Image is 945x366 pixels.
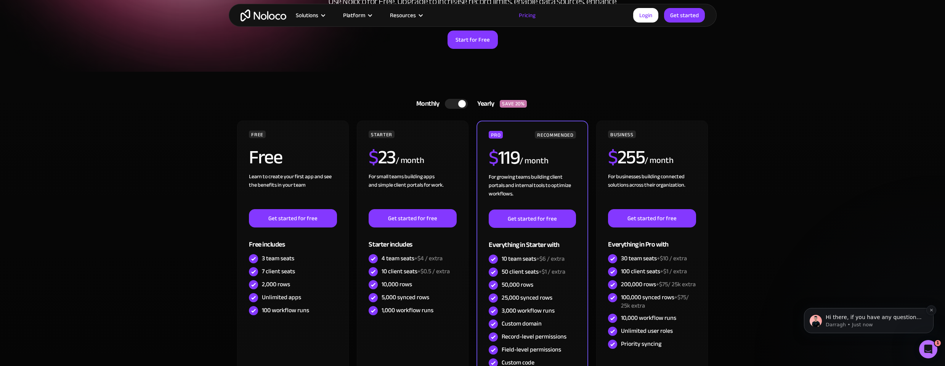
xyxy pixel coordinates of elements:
[536,253,565,264] span: +$6 / extra
[502,306,555,315] div: 3,000 workflow runs
[489,173,576,210] div: For growing teams building client portals and internal tools to optimize workflows.
[369,148,396,167] h2: 23
[382,280,412,289] div: 10,000 rows
[489,210,576,228] a: Get started for free
[262,306,309,314] div: 100 workflow runs
[390,10,416,20] div: Resources
[502,332,566,341] div: Record-level permissions
[621,340,661,348] div: Priority syncing
[414,253,443,264] span: +$4 / extra
[468,98,500,110] div: Yearly
[489,131,503,139] div: PRO
[657,253,687,264] span: +$10 / extra
[660,266,687,277] span: +$1 / extra
[382,254,443,263] div: 4 team seats
[380,10,431,20] div: Resources
[286,10,334,20] div: Solutions
[262,293,301,302] div: Unlimited apps
[241,10,286,21] a: home
[656,279,696,290] span: +$75/ 25k extra
[489,140,498,176] span: $
[509,10,545,20] a: Pricing
[382,306,433,314] div: 1,000 workflow runs
[539,266,565,277] span: +$1 / extra
[608,209,696,227] a: Get started for free
[343,10,365,20] div: Platform
[369,209,456,227] a: Get started for free
[33,61,132,68] p: Message from Darragh, sent Just now
[608,139,618,175] span: $
[608,227,696,252] div: Everything in Pro with
[396,155,424,167] div: / month
[621,314,676,322] div: 10,000 workflow runs
[608,173,696,209] div: For businesses building connected solutions across their organization. ‍
[489,228,576,253] div: Everything in Starter with
[134,45,144,55] button: Dismiss notification
[249,131,266,138] div: FREE
[502,281,533,289] div: 50,000 rows
[520,155,548,167] div: / month
[793,260,945,345] iframe: Intercom notifications message
[621,280,696,289] div: 200,000 rows
[535,131,576,139] div: RECOMMENDED
[502,268,565,276] div: 50 client seats
[11,48,141,73] div: message notification from Darragh, Just now. Hi there, if you have any questions about our pricin...
[621,254,687,263] div: 30 team seats
[369,139,378,175] span: $
[502,255,565,263] div: 10 team seats
[334,10,380,20] div: Platform
[249,227,337,252] div: Free includes
[489,148,520,167] h2: 119
[935,340,941,346] span: 1
[407,98,445,110] div: Monthly
[33,54,129,76] span: Hi there, if you have any questions about our pricing, just let us know! [GEOGRAPHIC_DATA]
[633,8,658,23] a: Login
[502,293,552,302] div: 25,000 synced rows
[262,280,290,289] div: 2,000 rows
[369,227,456,252] div: Starter includes
[262,254,294,263] div: 3 team seats
[645,155,673,167] div: / month
[17,55,29,67] img: Profile image for Darragh
[249,148,282,167] h2: Free
[502,345,561,354] div: Field-level permissions
[608,148,645,167] h2: 255
[382,267,450,276] div: 10 client seats
[249,173,337,209] div: Learn to create your first app and see the benefits in your team ‍
[296,10,318,20] div: Solutions
[417,266,450,277] span: +$0.5 / extra
[621,327,673,335] div: Unlimited user roles
[249,209,337,227] a: Get started for free
[621,267,687,276] div: 100 client seats
[369,173,456,209] div: For small teams building apps and simple client portals for work. ‍
[262,267,295,276] div: 7 client seats
[664,8,705,23] a: Get started
[382,293,429,302] div: 5,000 synced rows
[621,292,689,311] span: +$75/ 25k extra
[608,131,635,138] div: BUSINESS
[448,31,498,49] a: Start for Free
[919,340,937,358] iframe: Intercom live chat
[502,319,542,328] div: Custom domain
[369,131,394,138] div: STARTER
[621,293,696,310] div: 100,000 synced rows
[500,100,527,108] div: SAVE 20%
